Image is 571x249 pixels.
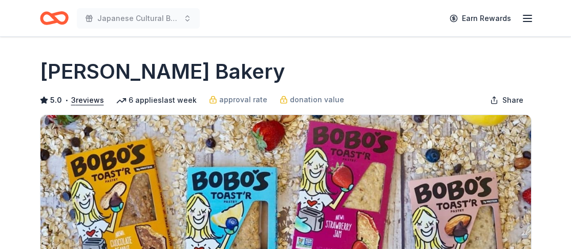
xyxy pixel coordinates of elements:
[40,6,69,30] a: Home
[50,94,62,106] span: 5.0
[116,94,197,106] div: 6 applies last week
[97,12,179,25] span: Japanese Cultural Bazaar
[65,96,68,104] span: •
[71,94,104,106] button: 3reviews
[77,8,200,29] button: Japanese Cultural Bazaar
[280,94,344,106] a: donation value
[290,94,344,106] span: donation value
[40,57,285,86] h1: [PERSON_NAME] Bakery
[443,9,517,28] a: Earn Rewards
[219,94,267,106] span: approval rate
[502,94,523,106] span: Share
[209,94,267,106] a: approval rate
[482,90,532,110] button: Share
